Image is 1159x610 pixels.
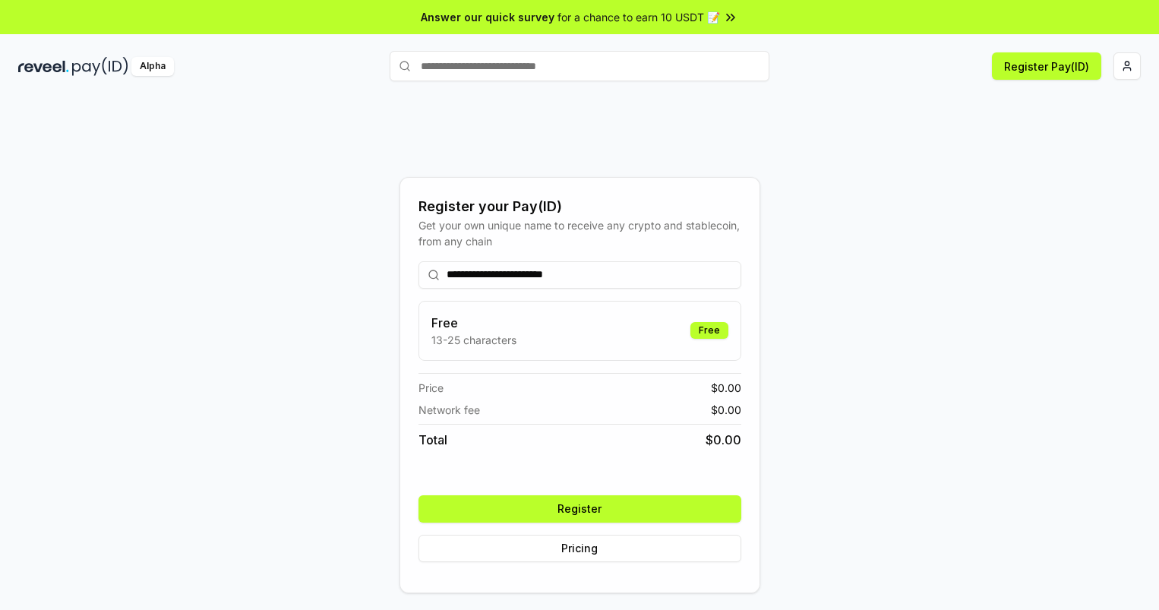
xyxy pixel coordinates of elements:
[557,9,720,25] span: for a chance to earn 10 USDT 📝
[418,495,741,523] button: Register
[418,196,741,217] div: Register your Pay(ID)
[18,57,69,76] img: reveel_dark
[431,332,516,348] p: 13-25 characters
[421,9,554,25] span: Answer our quick survey
[418,535,741,562] button: Pricing
[431,314,516,332] h3: Free
[711,402,741,418] span: $ 0.00
[72,57,128,76] img: pay_id
[690,322,728,339] div: Free
[418,431,447,449] span: Total
[992,52,1101,80] button: Register Pay(ID)
[418,380,444,396] span: Price
[711,380,741,396] span: $ 0.00
[418,217,741,249] div: Get your own unique name to receive any crypto and stablecoin, from any chain
[706,431,741,449] span: $ 0.00
[418,402,480,418] span: Network fee
[131,57,174,76] div: Alpha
